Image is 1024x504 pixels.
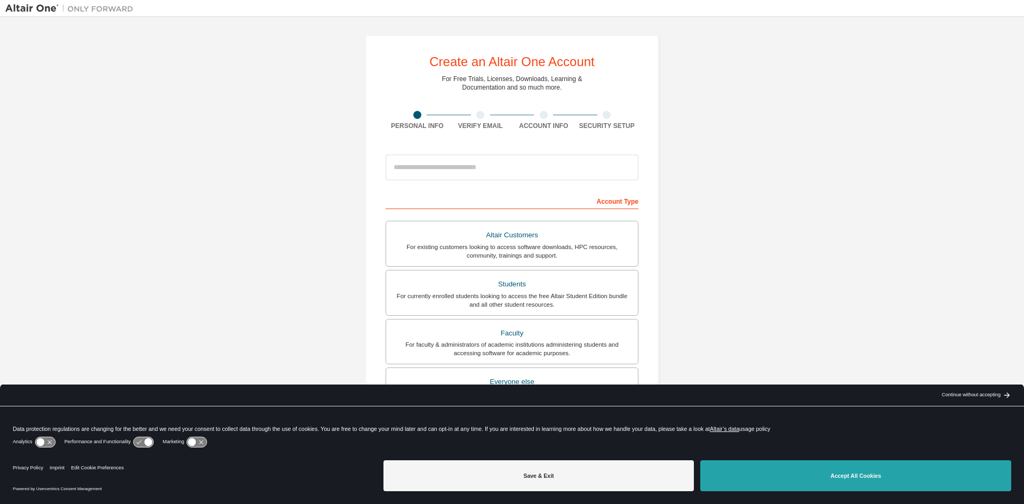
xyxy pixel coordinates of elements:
[393,292,631,309] div: For currently enrolled students looking to access the free Altair Student Edition bundle and all ...
[393,277,631,292] div: Students
[575,122,639,130] div: Security Setup
[512,122,575,130] div: Account Info
[393,243,631,260] div: For existing customers looking to access software downloads, HPC resources, community, trainings ...
[393,374,631,389] div: Everyone else
[442,75,582,92] div: For Free Trials, Licenses, Downloads, Learning & Documentation and so much more.
[5,3,139,14] img: Altair One
[386,192,638,209] div: Account Type
[449,122,513,130] div: Verify Email
[393,228,631,243] div: Altair Customers
[429,55,595,68] div: Create an Altair One Account
[393,326,631,341] div: Faculty
[393,340,631,357] div: For faculty & administrators of academic institutions administering students and accessing softwa...
[386,122,449,130] div: Personal Info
